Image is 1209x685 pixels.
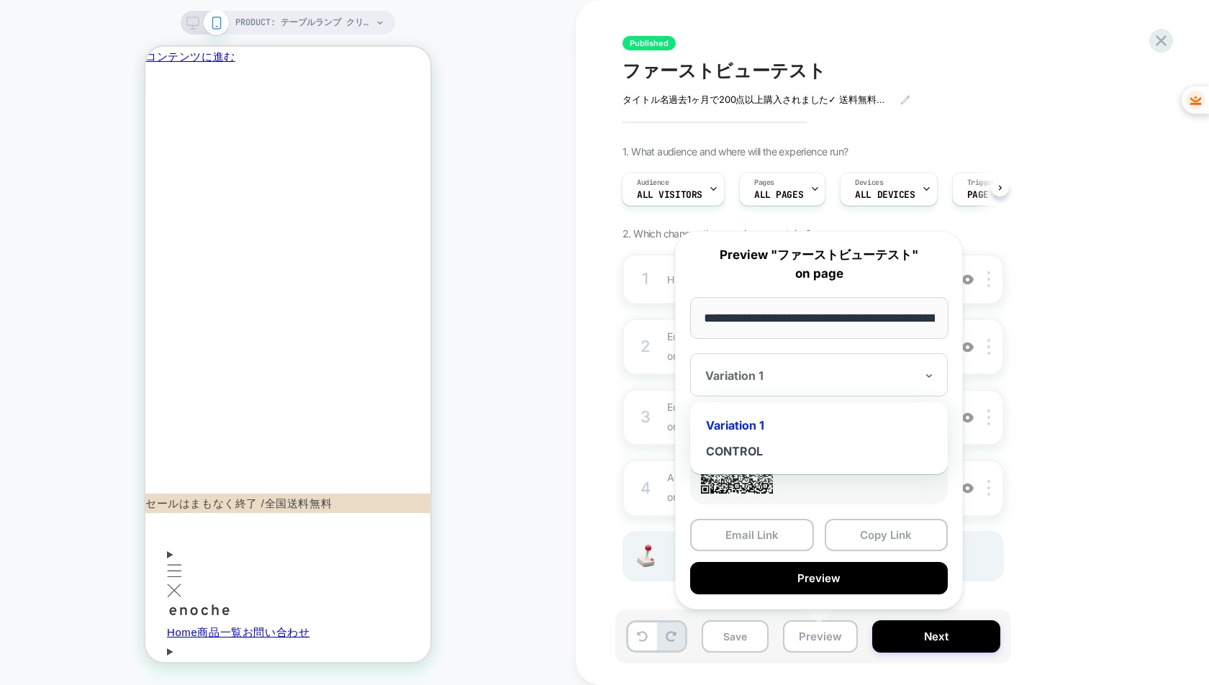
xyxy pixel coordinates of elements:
button: Preview [783,620,858,653]
a: 商品一覧 [52,579,96,593]
img: close [987,339,990,355]
img: close [987,480,990,496]
span: All Visitors [637,190,702,200]
p: Preview "ファーストビューテスト" on page [690,246,948,283]
button: Email Link [690,519,814,551]
button: Save [702,620,769,653]
span: ALL PAGES [754,190,803,200]
img: close [987,271,990,287]
img: Joystick [631,545,660,567]
a: お問い合わせ [97,579,165,593]
span: Page Load [967,190,1016,200]
span: ファーストビューテスト [622,59,826,83]
div: 3 [638,403,653,432]
span: Pages [754,178,774,188]
span: 2. Which changes the experience contains? [622,227,810,240]
span: ALL DEVICES [855,190,915,200]
a: Home [22,579,52,593]
div: Variation 1 [697,412,941,438]
span: PRODUCT: テーブルランプ クリスタル ランタン™️ [led table lamp 001] [235,11,372,35]
button: Preview [690,562,948,594]
button: Next [872,620,1000,653]
span: 1. What audience and where will the experience run? [622,145,848,158]
span: Audience [637,178,669,188]
div: CONTROL [697,438,941,464]
button: Copy Link [825,519,948,551]
a: enoche [22,556,263,576]
span: Devices [855,178,883,188]
span: タイトル名過去1ヶ月で200点以上購入されました✓ 送料無料 ✓ 30日間 全額返金保証 ✓ 1年間の製品保証 [622,94,889,106]
summary: メニュー [22,498,37,557]
div: 2 [638,332,653,361]
div: 1 [638,265,653,294]
span: Published [622,36,676,50]
img: close [987,409,990,425]
img: enoche [22,556,86,570]
span: Trigger [967,178,995,188]
div: 4 [638,474,653,503]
